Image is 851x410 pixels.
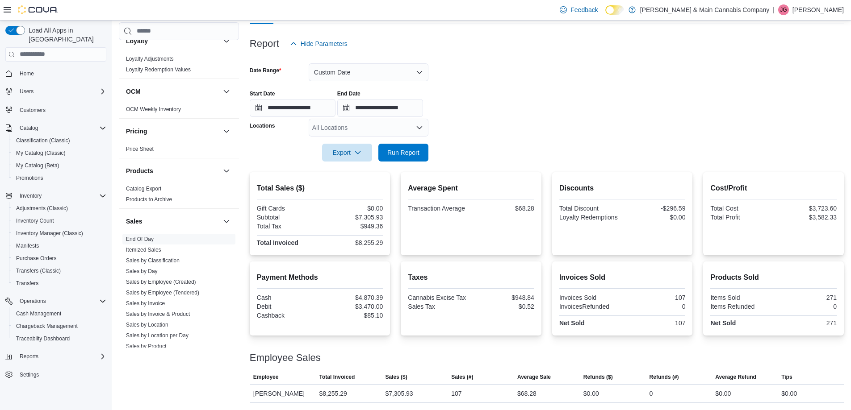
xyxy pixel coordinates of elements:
[13,265,64,276] a: Transfers (Classic)
[126,311,190,317] a: Sales by Invoice & Product
[473,294,534,301] div: $948.84
[559,319,585,327] strong: Net Sold
[2,190,110,202] button: Inventory
[20,124,38,132] span: Catalog
[20,353,38,360] span: Reports
[16,86,106,97] span: Users
[605,5,624,15] input: Dark Mode
[9,147,110,159] button: My Catalog (Classic)
[2,122,110,134] button: Catalog
[221,36,232,46] button: Loyalty
[16,137,70,144] span: Classification (Classic)
[13,308,106,319] span: Cash Management
[126,321,168,328] span: Sales by Location
[119,183,239,208] div: Products
[559,205,620,212] div: Total Discount
[13,240,42,251] a: Manifests
[13,265,106,276] span: Transfers (Classic)
[13,321,106,331] span: Chargeback Management
[337,99,423,117] input: Press the down key to open a popover containing a calendar.
[286,35,351,53] button: Hide Parameters
[221,216,232,227] button: Sales
[126,236,154,242] a: End Of Day
[16,105,49,116] a: Customers
[126,268,158,275] span: Sales by Day
[16,351,106,362] span: Reports
[9,307,110,320] button: Cash Management
[126,106,181,112] a: OCM Weekly Inventory
[119,144,239,158] div: Pricing
[301,39,348,48] span: Hide Parameters
[221,126,232,137] button: Pricing
[13,173,106,183] span: Promotions
[2,103,110,116] button: Customers
[257,272,383,283] h2: Payment Methods
[126,166,219,175] button: Products
[776,214,837,221] div: $3,582.33
[781,388,797,399] div: $0.00
[16,310,61,317] span: Cash Management
[776,294,837,301] div: 271
[16,255,57,262] span: Purchase Orders
[517,388,537,399] div: $68.28
[16,335,70,342] span: Traceabilty Dashboard
[126,146,154,152] a: Price Sheet
[559,303,620,310] div: InvoicesRefunded
[780,4,787,15] span: JG
[624,303,685,310] div: 0
[126,87,219,96] button: OCM
[715,373,756,381] span: Average Refund
[13,160,106,171] span: My Catalog (Beta)
[250,38,279,49] h3: Report
[16,191,45,201] button: Inventory
[773,4,775,15] p: |
[13,135,74,146] a: Classification (Classic)
[778,4,789,15] div: Julie Garcia
[319,388,347,399] div: $8,255.29
[624,294,685,301] div: 107
[408,183,534,194] h2: Average Spent
[13,215,106,226] span: Inventory Count
[9,227,110,240] button: Inventory Manager (Classic)
[16,242,39,249] span: Manifests
[5,63,106,404] nav: Complex example
[126,217,219,226] button: Sales
[776,319,837,327] div: 271
[792,4,844,15] p: [PERSON_NAME]
[710,205,771,212] div: Total Cost
[13,135,106,146] span: Classification (Classic)
[583,388,599,399] div: $0.00
[257,303,318,310] div: Debit
[126,66,191,73] a: Loyalty Redemption Values
[250,352,321,363] h3: Employee Sales
[624,319,685,327] div: 107
[9,265,110,277] button: Transfers (Classic)
[126,332,189,339] span: Sales by Location per Day
[221,166,232,176] button: Products
[9,172,110,184] button: Promotions
[16,123,106,133] span: Catalog
[257,205,318,212] div: Gift Cards
[9,159,110,172] button: My Catalog (Beta)
[20,192,42,199] span: Inventory
[337,90,361,97] label: End Date
[624,214,685,221] div: $0.00
[408,272,534,283] h2: Taxes
[126,145,154,153] span: Price Sheet
[9,332,110,345] button: Traceabilty Dashboard
[408,205,469,212] div: Transaction Average
[309,63,428,81] button: Custom Date
[2,67,110,80] button: Home
[221,86,232,97] button: OCM
[13,173,47,183] a: Promotions
[126,257,180,264] a: Sales by Classification
[126,66,191,73] span: Loyalty Redemption Values
[16,351,42,362] button: Reports
[559,183,686,194] h2: Discounts
[16,267,61,274] span: Transfers (Classic)
[13,215,58,226] a: Inventory Count
[126,55,174,62] span: Loyalty Adjustments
